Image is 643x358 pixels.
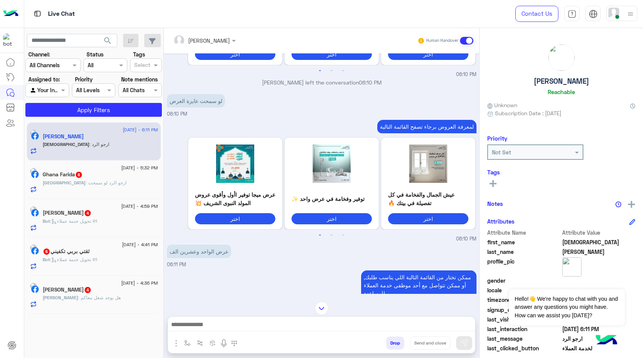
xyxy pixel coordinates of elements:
span: 6 [43,249,50,255]
img: picture [30,283,37,290]
div: Select [133,61,150,71]
span: 06:10 PM [359,79,381,86]
img: profile [626,9,635,19]
span: 06:10 PM [456,235,476,243]
span: Attribute Value [562,229,636,237]
img: Facebook [31,285,39,293]
p: [PERSON_NAME] left the conversation [167,78,476,86]
p: Live Chat [48,9,75,19]
img: send message [460,339,468,347]
span: [DATE] - 5:32 PM [121,164,158,171]
img: hulul-logo.png [593,327,620,354]
img: notes [615,201,621,207]
button: Apply Filters [25,103,162,117]
h6: Tags [487,169,635,176]
span: Rasha [562,238,636,246]
span: [DATE] - 6:11 PM [123,126,158,133]
span: [GEOGRAPHIC_DATA] [43,180,85,186]
img: 322208621163248 [3,33,17,47]
img: scroll [315,302,328,315]
img: My5wbmc%3D.png [388,144,468,183]
a: tab [564,6,580,22]
img: Logo [3,6,18,22]
label: Status [87,50,103,58]
button: 3 of 2 [339,67,347,75]
img: picture [30,244,37,251]
p: 10/9/2025, 6:11 PM [361,270,476,300]
img: send voice note [219,339,228,348]
h5: [PERSON_NAME] [534,77,589,86]
button: اختر [195,49,275,60]
span: Bot [43,257,50,262]
span: [PERSON_NAME] [43,295,78,300]
span: search [103,36,112,45]
img: Trigger scenario [197,340,203,346]
span: ارجو الرد [562,335,636,343]
h5: Rasha Ahmed [43,133,84,140]
h6: Priority [487,135,507,142]
span: ارجو الرد [89,141,109,147]
button: select flow [181,336,194,349]
img: picture [30,206,37,213]
label: Tags [133,50,145,58]
span: هل يوجد شغل معاكم [78,295,121,300]
span: [DATE] - 4:59 PM [121,203,158,210]
img: add [628,201,635,208]
span: Bot [43,218,50,224]
span: profile_pic [487,257,561,275]
h6: Notes [487,200,503,207]
h6: Reachable [548,88,575,95]
small: Human Handover [426,38,458,44]
span: [DATE] - 4:41 PM [122,241,158,248]
p: عرض ميجا توفير !أول وأقوى عروض المولد النبوى الشريف 💥 [195,191,275,207]
button: 2 of 2 [328,232,335,239]
span: locale [487,286,561,294]
img: tab [33,9,42,18]
span: Unknown [487,101,517,109]
span: ارجو الرد لو سمحت [85,180,127,186]
button: Drop [386,336,404,350]
span: 2025-09-10T15:11:32.662Z [562,325,636,333]
span: signup_date [487,306,561,314]
span: 4 [85,287,91,293]
p: عيش الجمال والفخامة في كل تفصيلة في بيتك 🔥 [388,191,468,207]
p: توفير وفخامة في عرض واحد ✨ [292,195,372,203]
img: picture [562,257,581,277]
h5: Mohamed Abdullah [43,210,92,216]
button: search [98,34,117,50]
span: gender [487,277,561,285]
img: send attachment [172,339,181,348]
span: last_clicked_button [487,344,561,352]
span: [DATE] - 4:36 PM [121,280,158,287]
img: create order [210,340,216,346]
label: Assigned to: [28,75,60,83]
img: Mi5wbmc%3D.png [292,144,372,183]
label: Channel: [28,50,50,58]
span: timezone [487,296,561,304]
img: Facebook [31,171,39,178]
button: 1 of 2 [316,232,324,239]
span: 4 [85,210,91,216]
span: 06:11 PM [167,262,186,267]
button: 3 of 2 [339,232,347,239]
h5: مصطفى احمد [43,287,92,293]
span: last_visited_flow [487,315,561,323]
a: Contact Us [515,6,558,22]
button: اختر [388,213,468,224]
span: Subscription Date : [DATE] [495,109,561,117]
span: لخدمة العملاء [562,344,636,352]
button: create order [207,336,219,349]
p: 10/9/2025, 6:10 PM [167,94,225,108]
img: picture [30,129,37,136]
img: tab [568,10,576,18]
button: Trigger scenario [194,336,207,349]
button: 2 of 2 [328,67,335,75]
img: picture [30,168,37,175]
p: 10/9/2025, 6:10 PM [377,120,476,133]
span: last_interaction [487,325,561,333]
span: : تحويل خدمة عملاء R1 [50,218,97,224]
label: Note mentions [121,75,158,83]
h5: Ghana Farida [43,171,83,178]
span: last_name [487,248,561,256]
button: اختر [292,213,372,224]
